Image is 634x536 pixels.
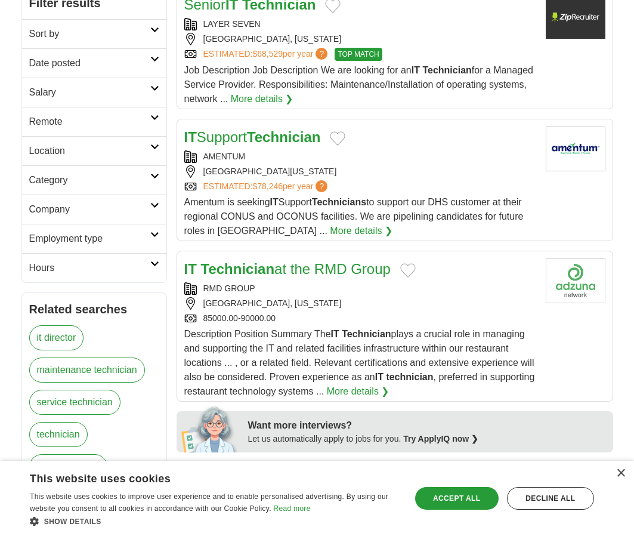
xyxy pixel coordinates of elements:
h2: Salary [29,85,150,100]
span: Show details [44,517,101,526]
img: apply-iq-scientist.png [181,405,239,452]
a: IT Technicianat the RMD Group [184,261,391,277]
button: Add to favorite jobs [400,263,416,278]
h2: Location [29,144,150,158]
strong: IT [184,261,197,277]
strong: technician [386,372,433,382]
h2: Date posted [29,56,150,70]
strong: IT [412,65,420,75]
h2: Remote [29,115,150,129]
h2: Hours [29,261,150,275]
div: Decline all [507,487,594,510]
span: $68,529 [252,49,283,58]
a: Date posted [22,48,166,78]
div: [GEOGRAPHIC_DATA], [US_STATE] [184,33,536,45]
span: TOP MATCH [335,48,382,61]
a: service technician [29,390,120,415]
div: RMD GROUP [184,282,536,295]
a: Try ApplyIQ now ❯ [403,434,478,443]
span: Job Description Job Description We are looking for an for a Managed Service Provider. Responsibil... [184,65,533,104]
a: More details ❯ [231,92,293,106]
a: Sort by [22,19,166,48]
a: Employment type [22,224,166,253]
h2: Category [29,173,150,187]
a: Category [22,165,166,195]
a: Remote [22,107,166,136]
div: Close [616,469,625,478]
a: Company [22,195,166,224]
strong: IT [375,372,384,382]
span: $78,246 [252,181,283,191]
div: 85000.00-90000.00 [184,312,536,325]
div: Accept all [415,487,499,510]
span: ? [316,48,327,60]
a: technician [29,422,88,447]
div: [GEOGRAPHIC_DATA][US_STATE] [184,165,536,178]
span: ? [316,180,327,192]
a: ESTIMATED:$78,246per year? [203,180,330,193]
h2: Sort by [29,27,150,41]
a: it director [29,325,84,350]
a: ITSupportTechnician [184,129,321,145]
a: maintenance technician [29,358,145,383]
span: Description Position Summary The plays a crucial role in managing and supporting the IT and relat... [184,329,535,396]
div: [GEOGRAPHIC_DATA], [US_STATE] [184,297,536,310]
h2: Related searches [29,300,159,318]
div: Let us automatically apply to jobs for you. [248,433,606,445]
strong: Technician [247,129,321,145]
a: ESTIMATED:$68,529per year? [203,48,330,61]
strong: IT [270,197,279,207]
span: Amentum is seeking Support to support our DHS customer at their regional CONUS and OCONUS facilit... [184,197,524,236]
div: LAYER SEVEN [184,18,536,30]
strong: Technician [422,65,471,75]
a: Salary [22,78,166,107]
a: Read more, opens a new window [274,504,311,513]
a: More details ❯ [330,224,392,238]
a: AMENTUM [203,152,246,161]
a: Hours [22,253,166,282]
strong: Technician [342,329,391,339]
div: Want more interviews? [248,418,606,433]
h2: Company [29,202,150,217]
a: Location [22,136,166,165]
div: This website uses cookies [30,468,369,486]
strong: Technicians [312,197,366,207]
strong: IT [331,329,339,339]
strong: Technician [201,261,275,277]
a: field technician [29,454,108,479]
img: Amentum logo [546,127,605,171]
button: Add to favorite jobs [330,131,345,146]
strong: IT [184,129,197,145]
a: More details ❯ [327,384,389,399]
span: more ❯ [115,454,147,486]
span: This website uses cookies to improve user experience and to enable personalised advertising. By u... [30,492,388,513]
h2: Employment type [29,232,150,246]
div: Show details [30,515,399,527]
img: Company logo [546,258,605,303]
